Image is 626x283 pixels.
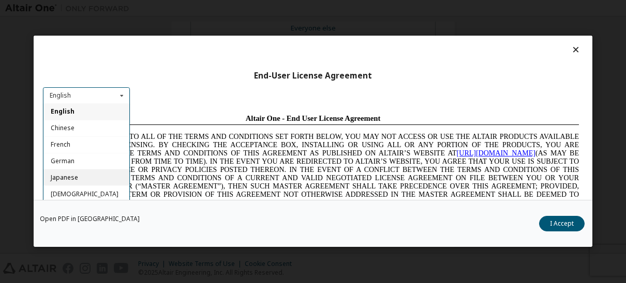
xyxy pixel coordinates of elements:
span: German [51,157,74,166]
span: Chinese [51,124,74,133]
a: Open PDF in [GEOGRAPHIC_DATA] [40,216,140,223]
span: Lore Ipsumd Sit Ame Cons Adipisc Elitseddo (“Eiusmodte”) in utlabor Etdolo Magnaaliqua Eni. (“Adm... [4,105,536,179]
button: I Accept [539,216,585,232]
div: English [50,92,71,99]
span: Altair One - End User License Agreement [203,4,338,12]
span: Japanese [51,174,78,182]
span: English [51,107,74,116]
div: End-User License Agreement [43,71,583,81]
span: IF YOU DO NOT AGREE TO ALL OF THE TERMS AND CONDITIONS SET FORTH BELOW, YOU MAY NOT ACCESS OR USE... [4,23,536,97]
span: French [51,140,70,149]
a: [URL][DOMAIN_NAME] [414,39,493,47]
span: [DEMOGRAPHIC_DATA] [51,190,118,198]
